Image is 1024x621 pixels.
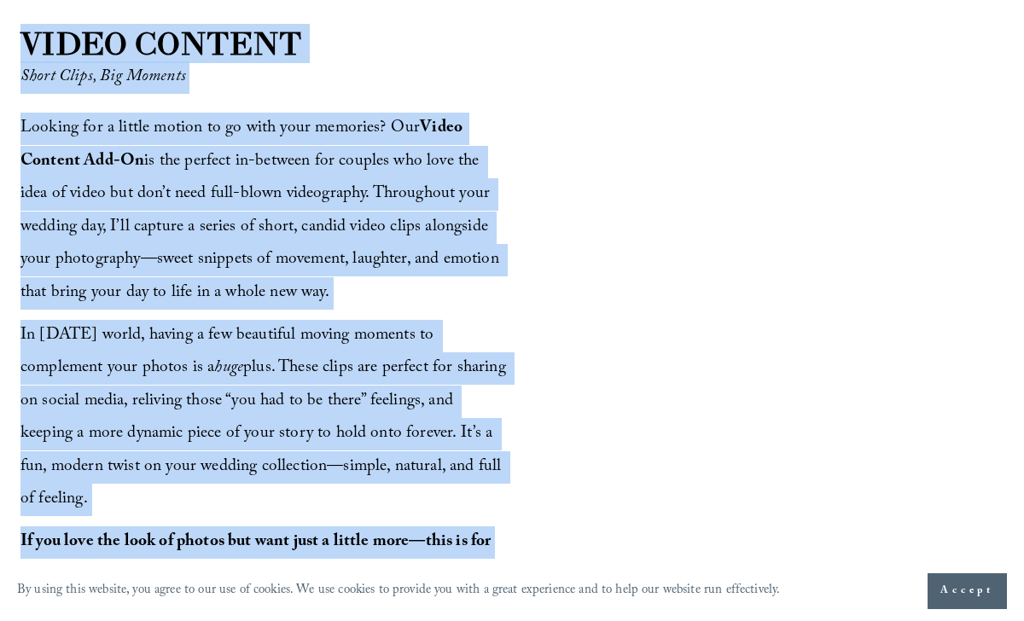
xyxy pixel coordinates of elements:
strong: Video Content Add-On [20,115,466,175]
p: By using this website, you agree to our use of cookies. We use cookies to provide you with a grea... [17,578,780,604]
span: In [DATE] world, having a few beautiful moving moments to complement your photos is a plus. These... [20,322,510,514]
span: Looking for a little motion to go with your memories? Our is the perfect in-between for couples w... [20,115,503,306]
strong: If you love the look of photos but want just a little more—this is for you. [20,529,495,589]
em: huge [214,355,243,382]
em: Short Clips, Big Moments [20,64,186,91]
button: Accept [928,573,1007,609]
span: Accept [940,583,994,600]
strong: VIDEO CONTENT [20,24,302,63]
